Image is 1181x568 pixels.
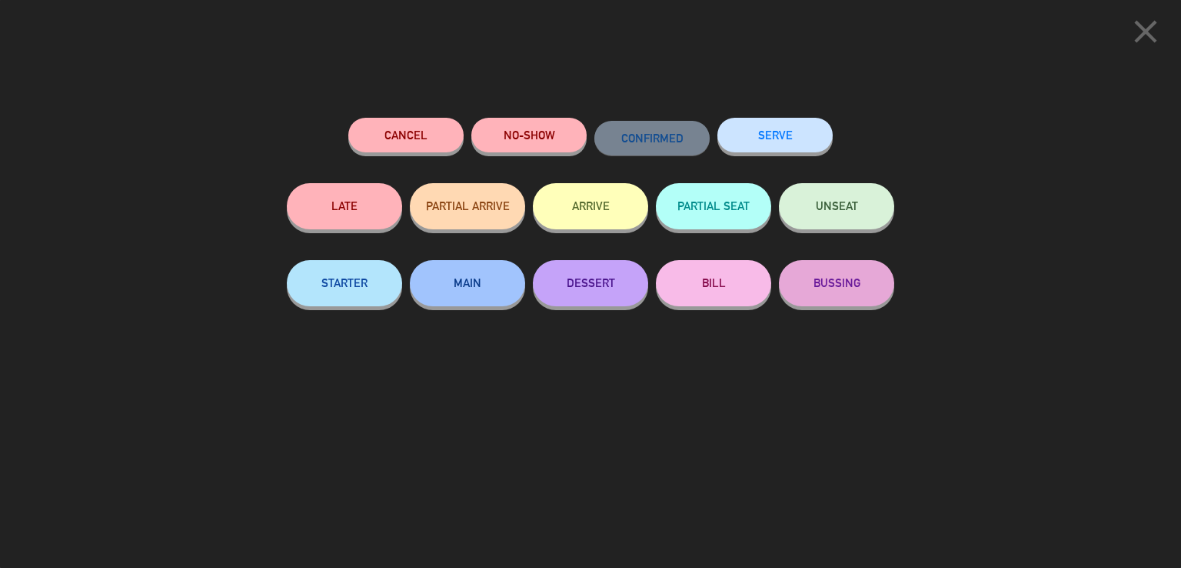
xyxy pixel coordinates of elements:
[1126,12,1165,51] i: close
[471,118,587,152] button: NO-SHOW
[656,260,771,306] button: BILL
[1122,12,1169,57] button: close
[816,199,858,212] span: UNSEAT
[287,260,402,306] button: STARTER
[779,183,894,229] button: UNSEAT
[717,118,833,152] button: SERVE
[621,132,684,145] span: CONFIRMED
[656,183,771,229] button: PARTIAL SEAT
[410,260,525,306] button: MAIN
[410,183,525,229] button: PARTIAL ARRIVE
[348,118,464,152] button: Cancel
[533,260,648,306] button: DESSERT
[426,199,510,212] span: PARTIAL ARRIVE
[594,121,710,155] button: CONFIRMED
[779,260,894,306] button: BUSSING
[533,183,648,229] button: ARRIVE
[287,183,402,229] button: LATE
